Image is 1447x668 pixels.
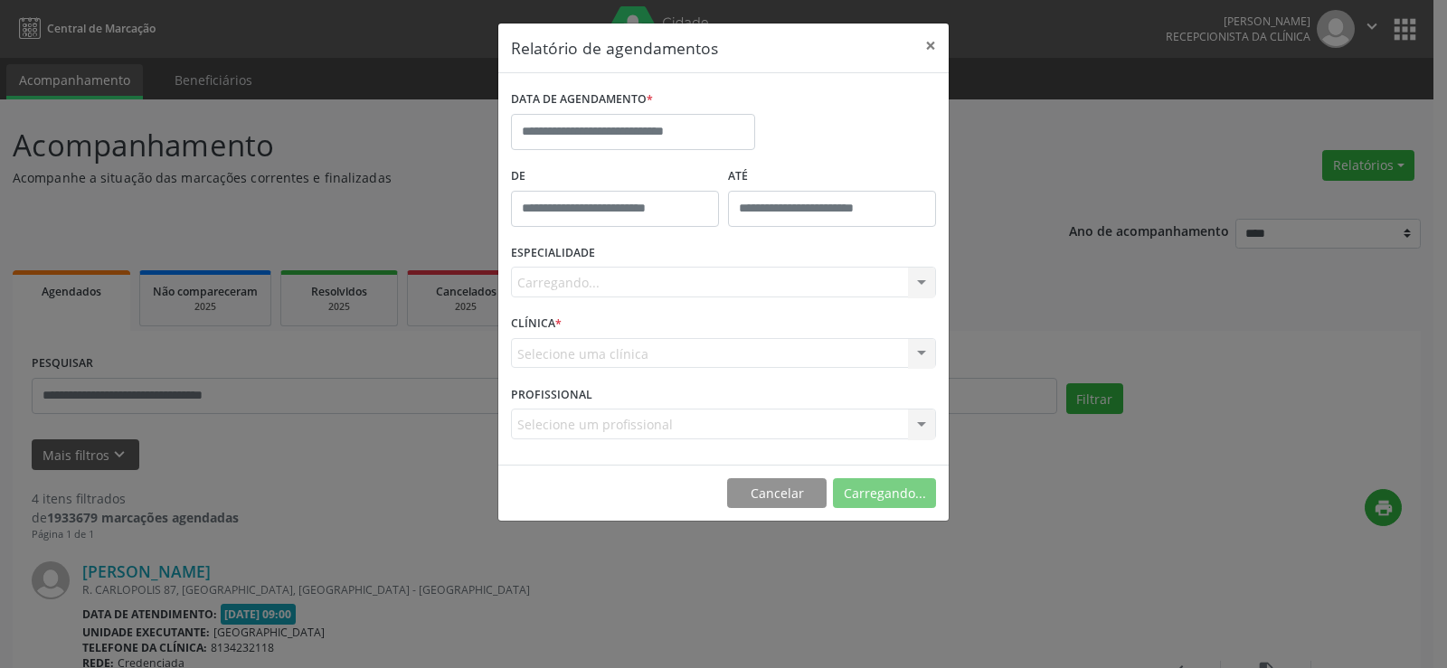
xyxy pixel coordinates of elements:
[511,240,595,268] label: ESPECIALIDADE
[833,478,936,509] button: Carregando...
[728,163,936,191] label: ATÉ
[727,478,827,509] button: Cancelar
[511,163,719,191] label: De
[511,36,718,60] h5: Relatório de agendamentos
[511,86,653,114] label: DATA DE AGENDAMENTO
[511,310,562,338] label: CLÍNICA
[511,381,592,409] label: PROFISSIONAL
[913,24,949,68] button: Close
